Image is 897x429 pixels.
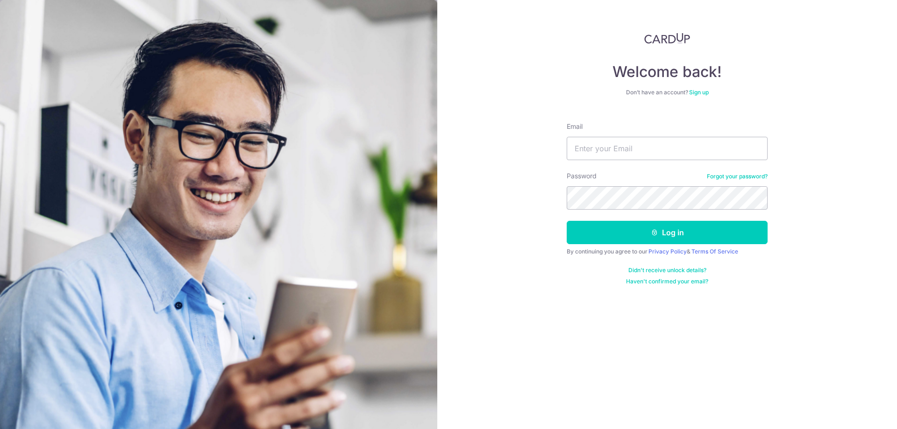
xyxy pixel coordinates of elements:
a: Terms Of Service [691,248,738,255]
button: Log in [567,221,768,244]
label: Password [567,171,597,181]
a: Haven't confirmed your email? [626,278,708,285]
label: Email [567,122,583,131]
div: Don’t have an account? [567,89,768,96]
a: Forgot your password? [707,173,768,180]
div: By continuing you agree to our & [567,248,768,255]
h4: Welcome back! [567,63,768,81]
a: Privacy Policy [648,248,687,255]
a: Sign up [689,89,709,96]
a: Didn't receive unlock details? [628,267,706,274]
input: Enter your Email [567,137,768,160]
img: CardUp Logo [644,33,690,44]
